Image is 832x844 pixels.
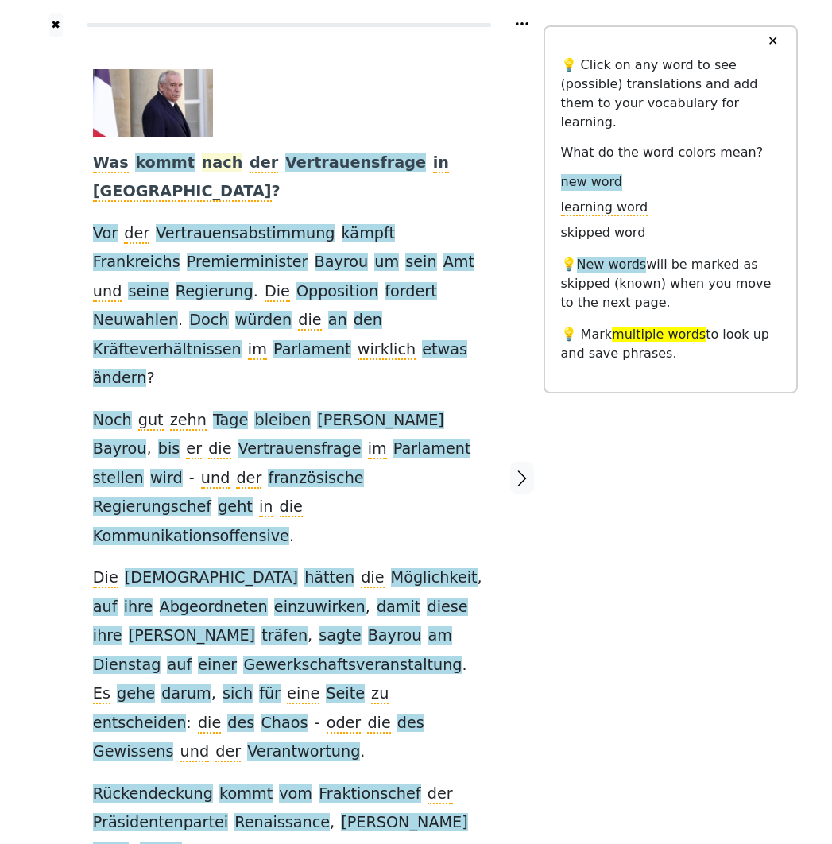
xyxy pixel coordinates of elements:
span: Verantwortung [247,742,360,762]
span: Doch [189,311,228,331]
span: Frankreichs [93,253,180,273]
span: Die [93,568,118,588]
span: im [248,340,267,360]
span: etwas [422,340,467,360]
span: multiple words [612,327,706,342]
span: [PERSON_NAME] [317,411,443,431]
span: und [93,282,122,302]
span: französische [268,469,363,489]
span: und [180,742,210,762]
span: new word [561,174,622,191]
span: . [462,656,467,676]
span: . [289,527,294,547]
span: gehe [117,684,155,704]
span: Vertrauensfrage [238,439,362,459]
span: darum [161,684,211,704]
span: Fraktionschef [319,784,420,804]
span: , [308,626,312,646]
span: Vertrauensabstimmung [156,224,335,244]
button: ✕ [758,27,787,56]
p: 💡 Mark to look up and save phrases. [561,325,780,363]
span: ? [272,182,281,202]
span: sein [405,253,436,273]
span: Parlament [273,340,351,360]
span: Noch [93,411,132,431]
span: des [227,714,254,734]
span: Seite [326,684,365,704]
span: um [374,253,399,273]
span: die [361,568,384,588]
span: die [198,714,221,734]
span: [DEMOGRAPHIC_DATA] [125,568,298,588]
span: Opposition [296,282,378,302]
span: , [146,439,151,459]
span: Neuwahlen [93,311,178,331]
span: Gewerkschaftsveranstaltung [243,656,462,676]
span: kommt [219,784,273,804]
span: den [354,311,382,331]
span: Bayrou [315,253,369,273]
span: wirklich [358,340,416,360]
span: ändern [93,369,147,389]
span: auf [167,656,192,676]
span: geht [218,497,253,517]
span: für [259,684,281,704]
span: Rückendeckung [93,784,213,804]
span: hätten [304,568,354,588]
span: gut [138,411,164,431]
span: Amt [443,253,474,273]
img: bayrou-126.jpg [93,69,213,137]
span: ihre [93,626,122,646]
span: Chaos [261,714,308,734]
span: wird [150,469,183,489]
span: einzuwirken [274,598,366,618]
span: , [366,598,370,618]
span: des [397,714,424,734]
span: . [360,742,365,762]
span: ihre [124,598,153,618]
h6: What do the word colors mean? [561,145,780,160]
span: Vertrauensfrage [285,153,426,173]
span: Kommunikationsoffensive [93,527,289,547]
span: , [211,684,216,704]
span: Regierungschef [93,497,211,517]
span: New words [577,257,647,273]
span: an [328,311,347,331]
span: ? [146,369,154,389]
span: Kräfteverhältnissen [93,340,242,360]
p: 💡 will be marked as skipped (known) when you move to the next page. [561,255,780,312]
span: im [368,439,387,459]
span: [PERSON_NAME] [341,813,467,833]
span: die [367,714,390,734]
span: auf [93,598,118,618]
span: Was [93,153,129,173]
span: kämpft [342,224,395,244]
span: - [315,714,320,734]
span: und [201,469,230,489]
span: Es [93,684,110,704]
span: sich [223,684,253,704]
span: oder [327,714,362,734]
span: Abgeordneten [160,598,268,618]
span: - [189,469,195,489]
span: vom [279,784,312,804]
span: Tage [213,411,248,431]
span: Gewissens [93,742,174,762]
span: seine [128,282,168,302]
span: bleiben [254,411,311,431]
span: die [298,311,321,331]
span: stellen [93,469,144,489]
button: ✖ [49,13,63,37]
span: würden [235,311,292,331]
span: er [186,439,202,459]
span: Vor [93,224,118,244]
span: der [215,742,241,762]
span: Möglichkeit [391,568,478,588]
span: nach [202,153,243,173]
span: der [236,469,261,489]
span: Premierminister [187,253,308,273]
span: skipped word [561,225,646,242]
span: träfen [261,626,308,646]
span: damit [377,598,420,618]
